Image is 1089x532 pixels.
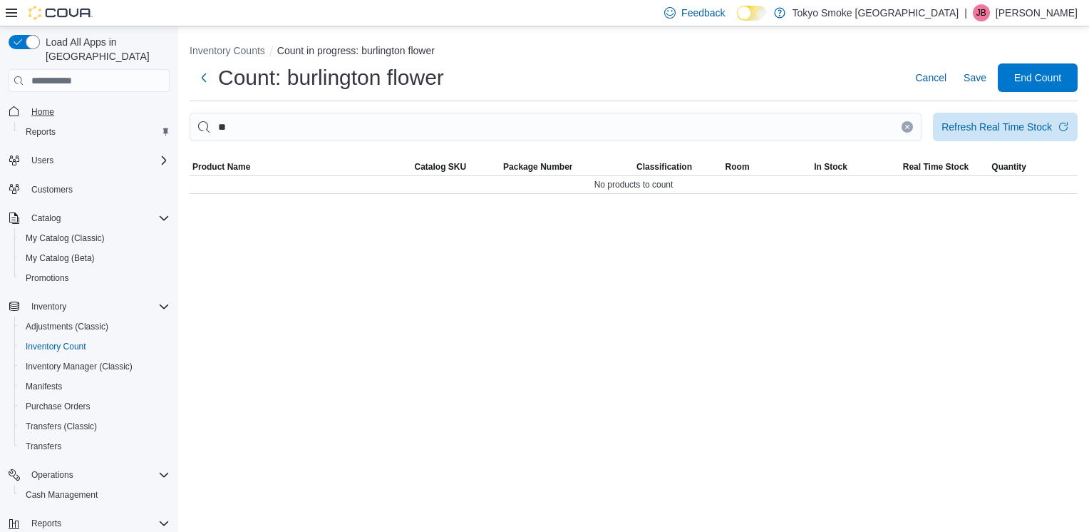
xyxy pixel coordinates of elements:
[20,230,170,247] span: My Catalog (Classic)
[20,438,67,455] a: Transfers
[636,161,692,173] span: Classification
[503,161,572,173] span: Package Number
[14,357,175,377] button: Inventory Manager (Classic)
[26,232,105,244] span: My Catalog (Classic)
[26,102,170,120] span: Home
[20,270,75,287] a: Promotions
[20,378,68,395] a: Manifests
[958,63,992,92] button: Save
[20,398,170,415] span: Purchase Orders
[909,63,952,92] button: Cancel
[996,4,1078,21] p: [PERSON_NAME]
[26,421,97,432] span: Transfers (Classic)
[20,318,170,335] span: Adjustments (Classic)
[26,152,59,169] button: Users
[26,401,91,412] span: Purchase Orders
[726,161,750,173] span: Room
[20,486,103,503] a: Cash Management
[412,158,501,175] button: Catalog SKU
[26,210,66,227] button: Catalog
[20,123,170,140] span: Reports
[26,341,86,352] span: Inventory Count
[31,106,54,118] span: Home
[40,35,170,63] span: Load All Apps in [GEOGRAPHIC_DATA]
[964,4,967,21] p: |
[14,377,175,397] button: Manifests
[3,179,175,200] button: Customers
[20,358,170,375] span: Inventory Manager (Classic)
[20,318,114,335] a: Adjustments (Classic)
[989,158,1078,175] button: Quantity
[20,270,170,287] span: Promotions
[20,486,170,503] span: Cash Management
[814,161,847,173] span: In Stock
[26,298,170,315] span: Inventory
[31,518,61,529] span: Reports
[20,338,92,355] a: Inventory Count
[811,158,900,175] button: In Stock
[26,180,170,198] span: Customers
[14,317,175,337] button: Adjustments (Classic)
[26,515,67,532] button: Reports
[933,113,1078,141] button: Refresh Real Time Stock
[1014,71,1061,85] span: End Count
[3,101,175,121] button: Home
[31,213,61,224] span: Catalog
[634,158,723,175] button: Classification
[3,150,175,170] button: Users
[20,438,170,455] span: Transfers
[277,45,435,56] button: Count in progress: burlington flower
[26,252,95,264] span: My Catalog (Beta)
[190,45,265,56] button: Inventory Counts
[3,297,175,317] button: Inventory
[20,338,170,355] span: Inventory Count
[218,63,444,92] h1: Count: burlington flower
[903,161,969,173] span: Real Time Stock
[31,155,53,166] span: Users
[192,161,250,173] span: Product Name
[190,44,1078,61] nav: An example of EuiBreadcrumbs
[26,272,69,284] span: Promotions
[915,71,946,85] span: Cancel
[14,248,175,268] button: My Catalog (Beta)
[14,337,175,357] button: Inventory Count
[14,228,175,248] button: My Catalog (Classic)
[20,358,138,375] a: Inventory Manager (Classic)
[20,250,100,267] a: My Catalog (Beta)
[190,63,218,92] button: Next
[31,469,73,481] span: Operations
[3,465,175,485] button: Operations
[26,152,170,169] span: Users
[991,161,1026,173] span: Quantity
[20,418,170,435] span: Transfers (Classic)
[190,158,412,175] button: Product Name
[976,4,986,21] span: JB
[20,418,103,435] a: Transfers (Classic)
[20,250,170,267] span: My Catalog (Beta)
[26,515,170,532] span: Reports
[14,268,175,288] button: Promotions
[14,397,175,416] button: Purchase Orders
[681,6,725,20] span: Feedback
[26,489,98,501] span: Cash Management
[14,436,175,456] button: Transfers
[26,181,78,198] a: Customers
[941,120,1052,134] div: Refresh Real Time Stock
[26,361,133,372] span: Inventory Manager (Classic)
[20,230,110,247] a: My Catalog (Classic)
[964,71,986,85] span: Save
[26,126,56,138] span: Reports
[14,485,175,505] button: Cash Management
[902,121,913,133] button: Clear input
[190,113,922,141] input: This is a search bar. After typing your query, hit enter to filter the results lower in the page.
[3,208,175,228] button: Catalog
[31,184,73,195] span: Customers
[14,122,175,142] button: Reports
[793,4,959,21] p: Tokyo Smoke [GEOGRAPHIC_DATA]
[26,210,170,227] span: Catalog
[26,381,62,392] span: Manifests
[31,301,66,312] span: Inventory
[26,441,61,452] span: Transfers
[998,63,1078,92] button: End Count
